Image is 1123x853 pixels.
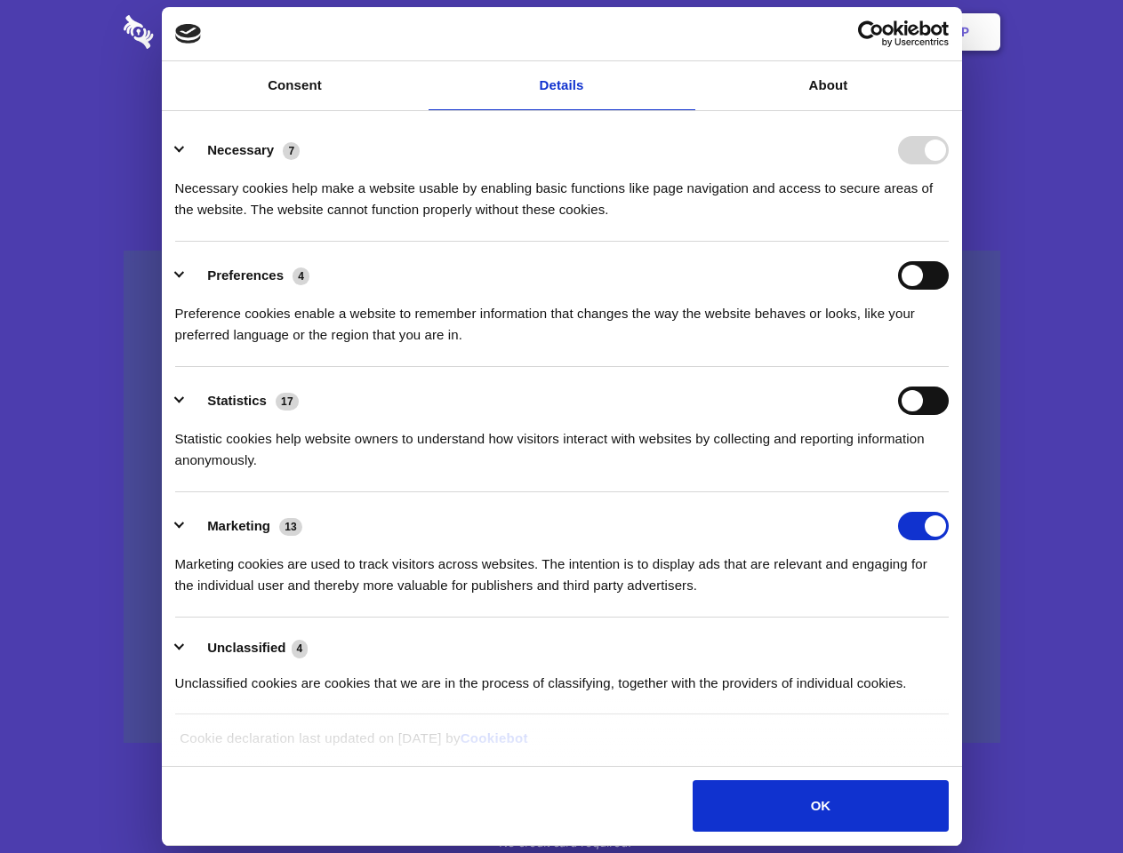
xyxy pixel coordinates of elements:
label: Necessary [207,142,274,157]
a: Wistia video thumbnail [124,251,1000,744]
span: 7 [283,142,300,160]
a: Cookiebot [461,730,528,745]
a: Usercentrics Cookiebot - opens in a new window [793,20,949,47]
h1: Eliminate Slack Data Loss. [124,80,1000,144]
div: Preference cookies enable a website to remember information that changes the way the website beha... [175,290,949,346]
a: Pricing [522,4,599,60]
img: logo [175,24,202,44]
div: Marketing cookies are used to track visitors across websites. The intention is to display ads tha... [175,540,949,596]
a: Login [806,4,884,60]
button: Preferences (4) [175,261,321,290]
label: Statistics [207,393,267,408]
iframe: Drift Widget Chat Controller [1034,764,1102,832]
button: Statistics (17) [175,387,310,415]
button: Marketing (13) [175,512,314,540]
img: logo-wordmark-white-trans-d4663122ce5f474addd5e946df7df03e33cb6a1c49d2221995e7729f52c070b2.svg [124,15,276,49]
span: 13 [279,518,302,536]
a: Details [429,61,695,110]
button: OK [693,780,948,832]
span: 17 [276,393,299,411]
div: Statistic cookies help website owners to understand how visitors interact with websites by collec... [175,415,949,471]
a: Contact [721,4,803,60]
button: Necessary (7) [175,136,311,164]
div: Unclassified cookies are cookies that we are in the process of classifying, together with the pro... [175,659,949,694]
a: About [695,61,962,110]
span: 4 [293,267,309,285]
div: Necessary cookies help make a website usable by enabling basic functions like page navigation and... [175,164,949,220]
h4: Auto-redaction of sensitive data, encrypted data sharing and self-destructing private chats. Shar... [124,162,1000,220]
label: Marketing [207,518,270,533]
button: Unclassified (4) [175,637,319,659]
label: Preferences [207,267,284,283]
a: Consent [162,61,429,110]
div: Cookie declaration last updated on [DATE] by [166,728,957,762]
span: 4 [292,640,309,658]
